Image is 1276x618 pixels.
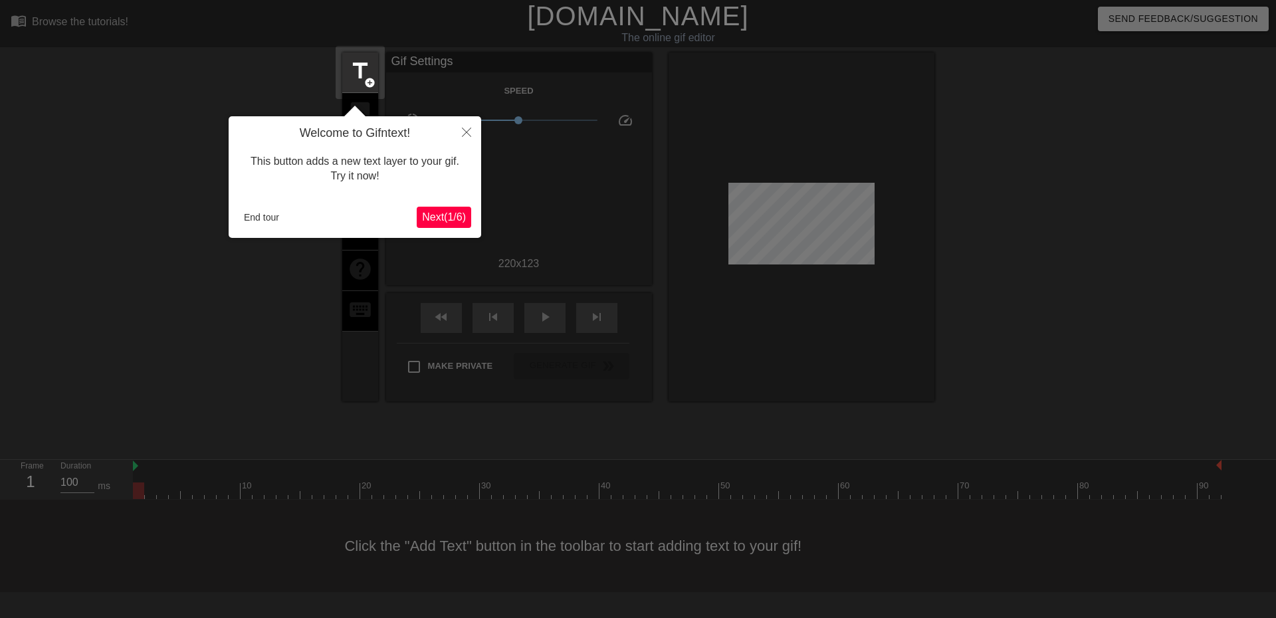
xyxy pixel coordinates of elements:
button: Close [452,116,481,147]
h4: Welcome to Gifntext! [239,126,471,141]
div: This button adds a new text layer to your gif. Try it now! [239,141,471,197]
button: Next [417,207,471,228]
button: End tour [239,207,284,227]
span: Next ( 1 / 6 ) [422,211,466,223]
